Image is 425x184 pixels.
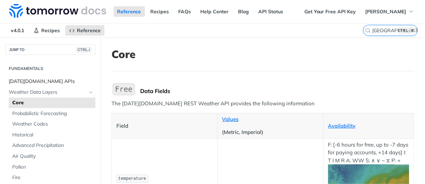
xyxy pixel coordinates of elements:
[12,132,94,139] span: Historical
[140,87,414,94] div: Data Fields
[12,142,94,149] span: Advanced Precipitation
[111,48,414,61] h1: Core
[9,78,94,85] span: [DATE][DOMAIN_NAME] APIs
[9,172,95,183] a: Fire
[9,98,95,108] a: Core
[9,119,95,129] a: Weather Codes
[111,100,414,108] p: The [DATE][DOMAIN_NAME] REST Weather API provides the following information
[5,44,95,55] button: JUMP TOCTRL-/
[197,6,233,17] a: Help Center
[255,6,287,17] a: API Status
[362,6,418,17] button: [PERSON_NAME]
[222,128,319,136] p: (Metric, Imperial)
[301,6,360,17] a: Get Your Free API Key
[235,6,253,17] a: Blog
[175,6,195,17] a: FAQs
[12,99,94,106] span: Core
[7,25,28,36] span: v4.0.1
[365,28,371,33] svg: Search
[5,87,95,98] a: Weather Data LayersHide subpages for Weather Data Layers
[366,8,406,15] span: [PERSON_NAME]
[328,122,356,129] a: Availability
[65,25,105,36] a: Reference
[12,174,94,181] span: Fire
[9,151,95,162] a: Air Quality
[396,27,416,34] kbd: CTRL-K
[114,6,145,17] a: Reference
[12,164,94,171] span: Pollen
[9,130,95,140] a: Historical
[12,121,94,128] span: Weather Codes
[77,27,101,34] span: Reference
[76,47,92,52] span: CTRL-/
[147,6,173,17] a: Recipes
[9,108,95,119] a: Probabilistic Forecasting
[9,162,95,172] a: Pollen
[118,176,146,181] span: temperature
[116,122,213,130] p: Field
[12,110,94,117] span: Probabilistic Forecasting
[9,140,95,151] a: Advanced Precipitation
[9,4,106,18] img: Tomorrow.io Weather API Docs
[12,153,94,160] span: Air Quality
[30,25,64,36] a: Recipes
[41,27,60,34] span: Recipes
[88,90,94,95] button: Hide subpages for Weather Data Layers
[5,76,95,87] a: [DATE][DOMAIN_NAME] APIs
[9,89,86,96] span: Weather Data Layers
[5,65,95,72] h2: Fundamentals
[222,116,239,122] a: Values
